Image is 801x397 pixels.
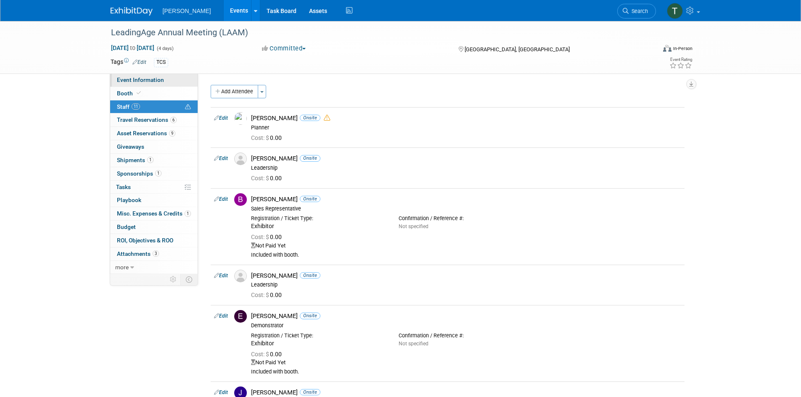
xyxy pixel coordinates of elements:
[156,46,174,51] span: (4 days)
[629,8,648,14] span: Search
[110,154,198,167] a: Shipments1
[399,215,534,222] div: Confirmation / Reference #:
[111,58,146,67] td: Tags
[211,85,258,98] button: Add Attendee
[251,134,285,141] span: 0.00
[170,117,177,123] span: 6
[180,274,198,285] td: Toggle Event Tabs
[251,234,270,240] span: Cost: $
[399,223,428,229] span: Not specified
[132,59,146,65] a: Edit
[117,76,164,83] span: Event Information
[324,115,330,121] i: Double-book Warning!
[259,44,309,53] button: Committed
[116,184,131,190] span: Tasks
[251,223,386,230] div: Exhibitor
[214,155,228,161] a: Edit
[251,205,681,212] div: Sales Representative
[214,273,228,279] a: Edit
[110,207,198,220] a: Misc. Expenses & Credits1
[251,242,681,250] div: Not Paid Yet
[214,115,228,121] a: Edit
[110,247,198,260] a: Attachments3
[251,195,681,203] div: [PERSON_NAME]
[147,157,153,163] span: 1
[111,44,155,52] span: [DATE] [DATE]
[663,45,671,52] img: Format-Inperson.png
[117,143,144,150] span: Giveaways
[132,103,140,110] span: 11
[115,264,129,271] span: more
[251,252,681,259] div: Included with booth.
[234,152,247,165] img: Associate-Profile-5.png
[673,45,693,52] div: In-Person
[137,91,141,95] i: Booth reservation complete
[251,351,285,358] span: 0.00
[234,193,247,206] img: B.jpg
[234,310,247,323] img: E.jpg
[110,261,198,274] a: more
[214,389,228,395] a: Edit
[110,234,198,247] a: ROI, Objectives & ROO
[251,114,681,122] div: [PERSON_NAME]
[251,368,681,376] div: Included with booth.
[251,175,270,181] span: Cost: $
[617,4,656,18] a: Search
[110,100,198,113] a: Staff11
[300,272,320,279] span: Onsite
[111,7,153,16] img: ExhibitDay
[166,274,181,285] td: Personalize Event Tab Strip
[251,165,681,171] div: Leadership
[251,292,285,298] span: 0.00
[251,389,681,397] div: [PERSON_NAME]
[117,223,136,230] span: Budget
[251,322,681,329] div: Demonstrator
[251,234,285,240] span: 0.00
[300,196,320,202] span: Onsite
[110,113,198,126] a: Travel Reservations6
[300,389,320,395] span: Onsite
[117,237,173,244] span: ROI, Objectives & ROO
[667,3,683,19] img: Traci Varon
[117,103,140,110] span: Staff
[251,281,681,288] div: Leadership
[117,197,141,203] span: Playbook
[251,292,270,298] span: Cost: $
[251,155,681,163] div: [PERSON_NAME]
[117,130,175,137] span: Asset Reservations
[117,157,153,163] span: Shipments
[155,170,161,176] span: 1
[399,341,428,347] span: Not specified
[251,124,681,131] div: Planner
[108,25,643,40] div: LeadingAge Annual Meeting (LAAM)
[185,103,191,111] span: Potential Scheduling Conflict -- at least one attendee is tagged in another overlapping event.
[465,46,570,53] span: [GEOGRAPHIC_DATA], [GEOGRAPHIC_DATA]
[399,332,534,339] div: Confirmation / Reference #:
[110,221,198,234] a: Budget
[251,351,270,358] span: Cost: $
[154,58,168,67] div: TCS
[214,196,228,202] a: Edit
[251,134,270,141] span: Cost: $
[117,210,191,217] span: Misc. Expenses & Credits
[251,332,386,339] div: Registration / Ticket Type:
[300,313,320,319] span: Onsite
[117,90,143,97] span: Booth
[300,155,320,161] span: Onsite
[185,210,191,217] span: 1
[110,74,198,87] a: Event Information
[214,313,228,319] a: Edit
[117,250,159,257] span: Attachments
[606,44,693,56] div: Event Format
[251,359,681,366] div: Not Paid Yet
[129,45,137,51] span: to
[117,170,161,177] span: Sponsorships
[251,215,386,222] div: Registration / Ticket Type:
[234,270,247,282] img: Associate-Profile-5.png
[169,130,175,137] span: 9
[153,250,159,257] span: 3
[251,340,386,347] div: Exhibitor
[110,87,198,100] a: Booth
[300,115,320,121] span: Onsite
[251,175,285,181] span: 0.00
